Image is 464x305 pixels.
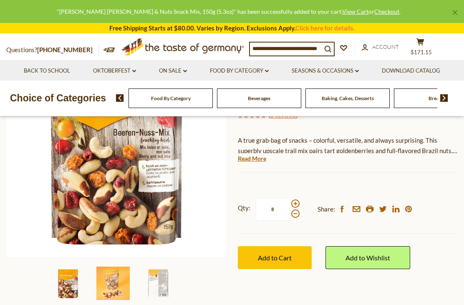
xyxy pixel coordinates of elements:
img: Seeberger Berries & Nuts Snack Mix, 150g (5.3oz) [96,267,130,300]
img: previous arrow [116,94,124,102]
a: Food By Category [151,95,191,101]
img: next arrow [440,94,448,102]
span: $171.15 [411,49,432,55]
span: Account [372,43,399,50]
a: Read More [238,154,266,163]
a: Account [362,43,399,52]
a: Beverages [248,95,270,101]
p: A true grab-bag of snacks – colorful, versatile, and always surprising. This superbly upscale tra... [238,135,458,156]
img: Seeberger Berries & Nuts Snack Mix, 150g (5.3oz) [51,267,85,300]
a: Click here for details. [295,24,355,32]
a: Breads [429,95,444,101]
a: [PHONE_NUMBER] [37,46,93,53]
img: Seeberger Berries & Nuts Snack Mix, 150g (5.3oz) [6,37,227,257]
input: Qty: [256,198,290,221]
button: $171.15 [408,38,433,59]
p: Questions? [6,45,99,55]
button: Add to Cart [238,246,312,269]
a: 0 Reviews [270,111,296,120]
a: Oktoberfest [93,66,136,76]
a: On Sale [159,66,187,76]
div: "[PERSON_NAME] [PERSON_NAME] & Nuts Snack Mix, 150g (5.3oz)" has been successfully added to your ... [7,7,451,16]
strong: Qty: [238,203,250,213]
span: ( ) [269,111,298,119]
span: Share: [318,204,335,214]
span: Add to Cart [258,254,292,262]
a: Baking, Cakes, Desserts [322,95,374,101]
a: Food By Category [210,66,269,76]
a: Checkout [374,8,399,15]
a: Back to School [24,66,70,76]
a: View Cart [342,8,368,15]
a: Seasons & Occasions [292,66,359,76]
a: × [452,10,457,15]
img: Seeberger Berries & Nuts Snack Mix, 150g (5.3oz) [141,267,175,300]
a: Add to Wishlist [325,246,410,269]
a: Download Catalog [382,66,440,76]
